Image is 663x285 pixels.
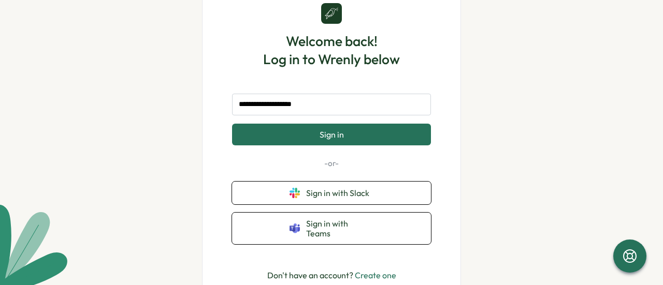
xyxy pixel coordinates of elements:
[355,270,396,280] a: Create one
[232,182,431,204] button: Sign in with Slack
[306,219,373,238] span: Sign in with Teams
[306,188,373,198] span: Sign in with Slack
[232,158,431,169] p: -or-
[267,269,396,282] p: Don't have an account?
[232,213,431,244] button: Sign in with Teams
[320,130,344,139] span: Sign in
[263,32,400,68] h1: Welcome back! Log in to Wrenly below
[232,124,431,145] button: Sign in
